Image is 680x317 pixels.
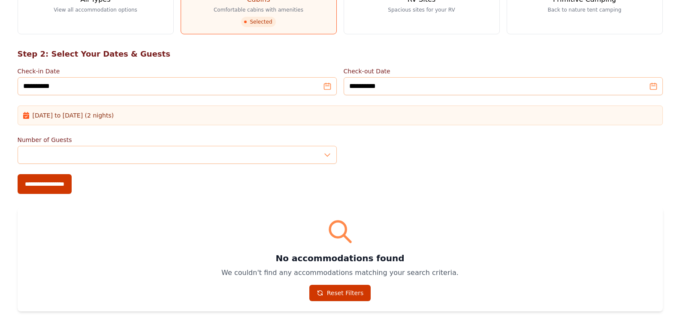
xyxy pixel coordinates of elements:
p: We couldn't find any accommodations matching your search criteria. [28,268,653,278]
h2: Step 2: Select Your Dates & Guests [18,48,663,60]
label: Number of Guests [18,136,337,144]
label: Check-in Date [18,67,337,75]
p: Back to nature tent camping [548,6,622,13]
a: Reset Filters [309,285,371,301]
p: View all accommodation options [54,6,137,13]
p: Spacious sites for your RV [388,6,455,13]
label: Check-out Date [344,67,663,75]
span: Selected [241,17,275,27]
span: [DATE] to [DATE] (2 nights) [33,111,114,120]
h3: No accommodations found [28,252,653,264]
p: Comfortable cabins with amenities [214,6,303,13]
